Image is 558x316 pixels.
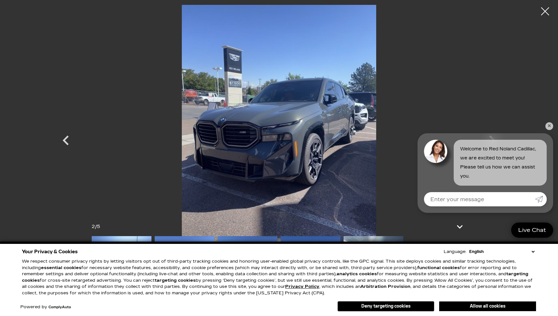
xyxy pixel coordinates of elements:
p: We respect consumer privacy rights by letting visitors opt out of third-party tracking cookies an... [22,258,536,296]
div: / [92,222,100,231]
a: Live Chat [511,223,553,238]
a: Privacy Policy [285,284,319,289]
div: Next [482,127,502,157]
button: Deny targeting cookies [337,301,434,311]
strong: essential cookies [41,265,81,270]
img: Used 2023 BMW NA image 5 [344,236,403,316]
img: Used 2023 BMW NA image 2 [85,5,473,264]
div: Previous [56,127,76,157]
span: Your Privacy & Cookies [22,247,78,256]
strong: analytics cookies [336,271,377,277]
strong: targeting cookies [22,271,528,283]
div: Powered by [20,305,71,309]
button: Allow all cookies [439,301,536,311]
strong: Arbitration Provision [360,284,410,289]
img: Used 2023 BMW NA image 4 [281,236,340,316]
img: Used 2023 BMW NA image 2 [155,236,214,316]
span: 5 [97,224,100,229]
img: Used 2023 BMW NA image 3 [218,236,277,316]
strong: targeting cookies [155,278,196,283]
a: Submit [535,192,547,206]
img: Used 2023 BMW NA image 1 [92,236,151,316]
span: Live Chat [515,226,549,234]
a: ComplyAuto [48,305,71,309]
div: Welcome to Red Noland Cadillac, we are excited to meet you! Please tell us how we can assist you. [454,140,547,186]
input: Enter your message [424,192,535,206]
strong: functional cookies [417,265,460,270]
span: 2 [92,224,95,229]
div: Language: [444,250,466,254]
img: Agent profile photo [424,140,447,163]
select: Language Select [468,248,536,255]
